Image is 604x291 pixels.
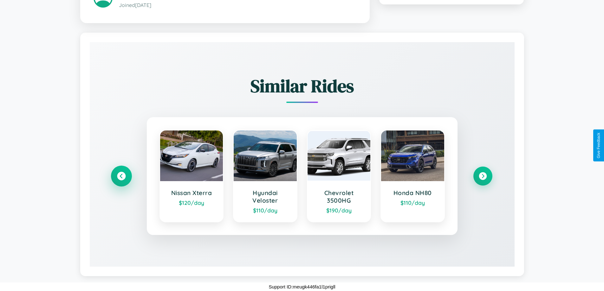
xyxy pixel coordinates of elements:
h3: Chevrolet 3500HG [314,189,364,204]
a: Nissan Xterra$120/day [159,130,224,222]
a: Chevrolet 3500HG$190/day [307,130,371,222]
div: $ 120 /day [166,199,217,206]
div: Give Feedback [596,133,601,158]
h3: Hyundai Veloster [240,189,290,204]
a: Hyundai Veloster$110/day [233,130,297,222]
div: $ 110 /day [240,207,290,214]
h3: Nissan Xterra [166,189,217,197]
p: Support ID: meugk446fa1l1prigll [269,282,335,291]
div: $ 110 /day [387,199,438,206]
h3: Honda NH80 [387,189,438,197]
p: Joined [DATE] [119,1,356,10]
h2: Similar Rides [112,74,492,98]
a: Honda NH80$110/day [380,130,445,222]
div: $ 190 /day [314,207,364,214]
